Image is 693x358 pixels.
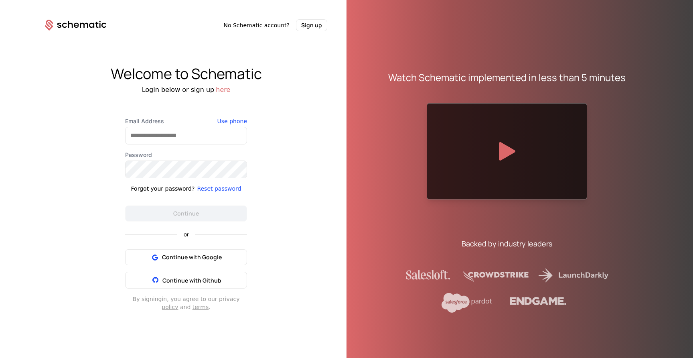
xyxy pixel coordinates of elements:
[217,117,247,125] button: Use phone
[177,232,195,237] span: or
[192,304,209,310] a: terms
[388,71,626,84] div: Watch Schematic implemented in less than 5 minutes
[125,205,247,222] button: Continue
[131,185,195,193] div: Forgot your password?
[197,185,241,193] button: Reset password
[296,19,327,31] button: Sign up
[125,272,247,289] button: Continue with Github
[216,85,230,95] button: here
[125,249,247,265] button: Continue with Google
[125,151,247,159] label: Password
[162,253,222,261] span: Continue with Google
[26,66,346,82] div: Welcome to Schematic
[125,295,247,311] div: By signing in , you agree to our privacy and .
[162,304,178,310] a: policy
[162,277,221,284] span: Continue with Github
[223,21,290,29] span: No Schematic account?
[462,238,552,249] div: Backed by industry leaders
[26,85,346,95] div: Login below or sign up
[125,117,247,125] label: Email Address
